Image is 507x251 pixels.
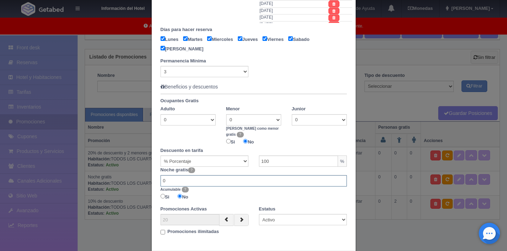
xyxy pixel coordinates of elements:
td: [DATE] [260,14,329,22]
label: Viernes [262,35,287,43]
input: Promociones ilimitadas [161,230,165,234]
input: Cantidad [259,155,338,167]
b: Promociones ilimitadas [168,229,219,234]
input: No [177,194,182,198]
label: Descuento en tarifa [161,147,203,154]
span: ? [237,132,244,137]
label: Menor [226,106,240,112]
input: Si [226,139,231,143]
label: Permanencia Mínima [161,58,206,65]
input: Cantidad [161,175,347,186]
label: Martes [183,35,206,43]
input: No [243,139,248,143]
span: % [338,155,347,167]
b: Acumulable [161,188,181,191]
td: [DATE] [260,7,329,14]
span: ? [188,167,195,173]
label: [PERSON_NAME] [161,44,207,53]
td: [DATE] [260,21,329,28]
input: Sabado [288,36,293,41]
label: Si [161,192,169,201]
label: Miercoles [207,35,236,43]
label: No [236,137,254,146]
h5: Beneficios y descuentos [161,84,347,90]
td: [DATE] [260,1,329,8]
label: Promociones Activas [161,206,207,213]
input: Si [161,194,165,198]
label: No [170,192,188,201]
label: Lunes [161,35,182,43]
b: [PERSON_NAME] como menor gratis [226,127,279,136]
label: Ocupantes Gratis [155,98,352,104]
label: Estatus [259,206,276,213]
input: Lunes [161,36,165,41]
label: Si [226,137,235,146]
label: Noche gratis [161,167,188,173]
label: Junior [292,106,306,112]
span: ? [182,187,189,192]
input: [PERSON_NAME] [161,46,165,50]
input: Miercoles [207,36,212,41]
label: Sabado [288,35,313,43]
input: Viernes [262,36,267,41]
label: Adulto [161,106,175,112]
label: Jueves [238,35,261,43]
label: Días para hacer reserva [155,26,352,33]
input: Martes [183,36,188,41]
input: Jueves [238,36,242,41]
